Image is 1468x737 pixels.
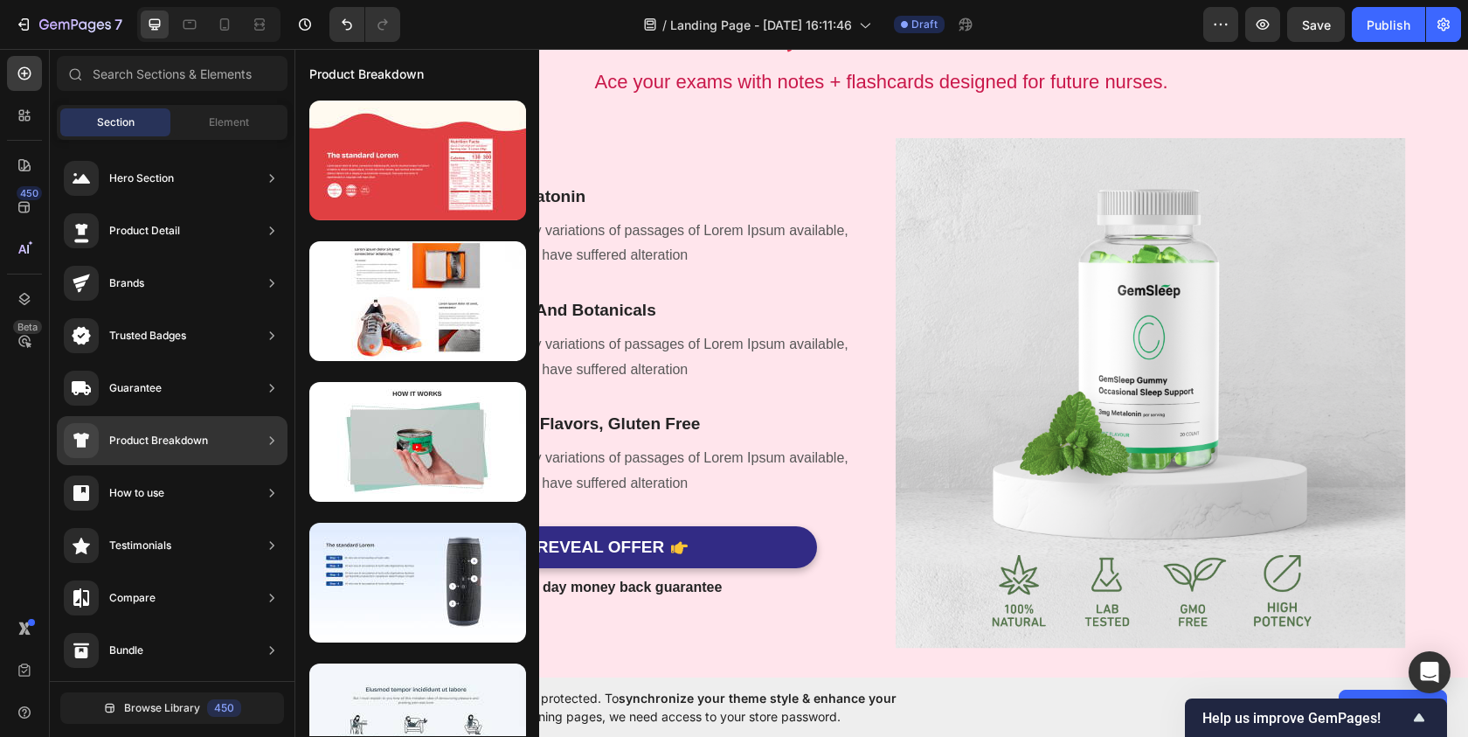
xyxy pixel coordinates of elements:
[1352,7,1425,42] button: Publish
[662,16,667,34] span: /
[109,589,156,607] div: Compare
[109,484,164,502] div: How to use
[1409,651,1451,693] div: Open Intercom Messenger
[97,115,135,130] span: Section
[406,689,965,726] span: Your page is password protected. To when designing pages, we need access to your store password.
[114,14,122,35] p: 7
[1202,707,1430,728] button: Show survey - Help us improve GemPages!
[209,115,249,130] span: Element
[1339,690,1447,725] button: Allow access
[670,16,852,34] span: Landing Page - [DATE] 16:11:46
[124,700,200,716] span: Browse Library
[294,49,1468,678] iframe: Design area
[109,170,174,187] div: Hero Section
[1367,16,1410,34] div: Publish
[109,327,186,344] div: Trusted Badges
[60,692,284,724] button: Browse Library450
[109,222,180,240] div: Product Detail
[109,432,208,449] div: Product Breakdown
[406,691,897,724] span: synchronize your theme style & enhance your experience
[1302,17,1331,32] span: Save
[109,642,143,659] div: Bundle
[329,7,400,42] div: Undo/Redo
[1202,710,1409,727] span: Help us improve GemPages!
[57,56,287,91] input: Search Sections & Elements
[17,186,42,200] div: 450
[109,275,144,292] div: Brands
[7,7,130,42] button: 7
[1287,7,1345,42] button: Save
[109,537,171,554] div: Testimonials
[207,699,241,717] div: 450
[13,320,42,334] div: Beta
[911,17,938,32] span: Draft
[109,379,162,397] div: Guarantee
